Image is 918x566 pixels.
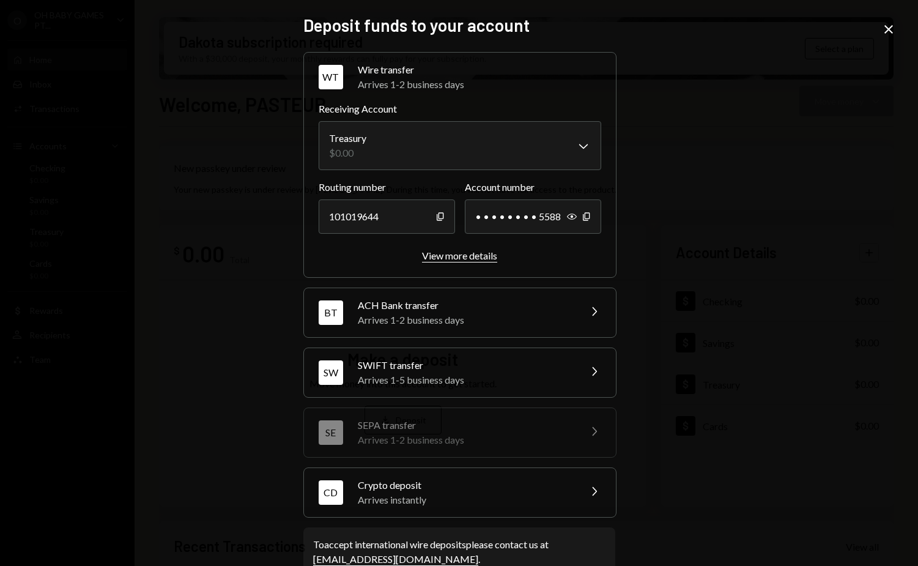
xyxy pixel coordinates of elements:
[304,348,616,397] button: SWSWIFT transferArrives 1-5 business days
[358,62,601,77] div: Wire transfer
[358,493,572,507] div: Arrives instantly
[465,180,601,195] label: Account number
[319,102,601,116] label: Receiving Account
[465,199,601,234] div: • • • • • • • • 5588
[358,433,572,447] div: Arrives 1-2 business days
[319,480,343,505] div: CD
[422,250,497,261] div: View more details
[319,300,343,325] div: BT
[358,358,572,373] div: SWIFT transfer
[358,298,572,313] div: ACH Bank transfer
[319,199,455,234] div: 101019644
[358,478,572,493] div: Crypto deposit
[319,180,455,195] label: Routing number
[303,13,615,37] h2: Deposit funds to your account
[304,288,616,337] button: BTACH Bank transferArrives 1-2 business days
[313,553,478,566] a: [EMAIL_ADDRESS][DOMAIN_NAME]
[358,373,572,387] div: Arrives 1-5 business days
[304,53,616,102] button: WTWire transferArrives 1-2 business days
[304,468,616,517] button: CDCrypto depositArrives instantly
[319,102,601,263] div: WTWire transferArrives 1-2 business days
[422,250,497,263] button: View more details
[319,65,343,89] div: WT
[358,77,601,92] div: Arrives 1-2 business days
[358,418,572,433] div: SEPA transfer
[319,420,343,445] div: SE
[358,313,572,327] div: Arrives 1-2 business days
[304,408,616,457] button: SESEPA transferArrives 1-2 business days
[319,121,601,170] button: Receiving Account
[319,360,343,385] div: SW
